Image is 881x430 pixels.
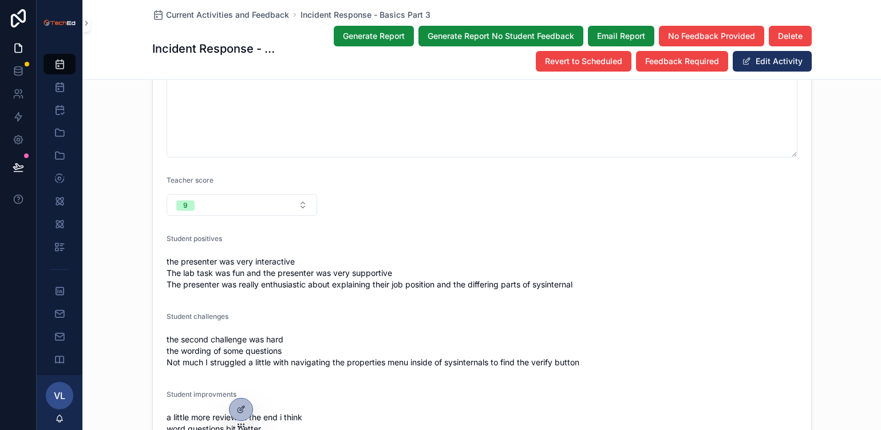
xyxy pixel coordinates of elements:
span: No Feedback Provided [668,30,755,42]
a: Current Activities and Feedback [152,9,289,21]
span: Student positives [167,234,222,243]
span: Teacher score [167,176,214,184]
span: Student improvments [167,390,236,399]
img: App logo [44,19,76,26]
button: Feedback Required [636,51,728,72]
span: VL [54,389,65,403]
span: Student challenges [167,312,228,321]
button: Select Button [167,194,318,216]
button: Delete [769,26,812,46]
div: scrollable content [37,46,82,375]
button: Email Report [588,26,654,46]
span: the presenter was very interactive The lab task was fun and the presenter was very supportive The... [167,256,797,290]
span: Generate Report [343,30,405,42]
span: Generate Report No Student Feedback [428,30,574,42]
button: Edit Activity [733,51,812,72]
span: Feedback Required [645,56,719,67]
span: the second challenge was hard the wording of some questions Not much I struggled a little with na... [167,334,797,368]
button: No Feedback Provided [659,26,764,46]
span: Delete [778,30,803,42]
a: Incident Response - Basics Part 3 [301,9,430,21]
button: Generate Report No Student Feedback [418,26,583,46]
span: Revert to Scheduled [545,56,622,67]
span: Current Activities and Feedback [166,9,289,21]
h1: Incident Response - Basics Part 3 [152,41,279,57]
button: Generate Report [334,26,414,46]
span: Email Report [597,30,645,42]
div: 9 [183,200,188,211]
button: Revert to Scheduled [536,51,631,72]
